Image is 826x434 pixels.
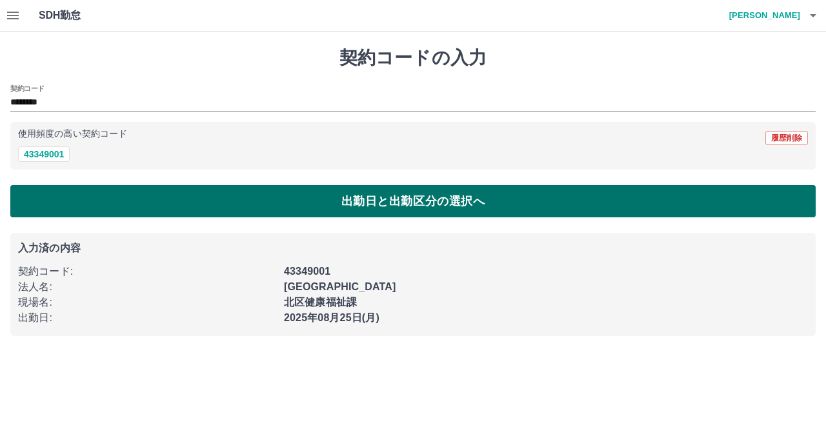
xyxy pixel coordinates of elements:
[10,83,45,94] h2: 契約コード
[18,279,276,295] p: 法人名 :
[284,281,396,292] b: [GEOGRAPHIC_DATA]
[18,146,70,162] button: 43349001
[284,312,379,323] b: 2025年08月25日(月)
[18,295,276,310] p: 現場名 :
[284,266,330,277] b: 43349001
[18,243,808,253] p: 入力済の内容
[765,131,808,145] button: 履歴削除
[10,185,816,217] button: 出勤日と出勤区分の選択へ
[10,47,816,69] h1: 契約コードの入力
[18,130,127,139] p: 使用頻度の高い契約コード
[18,310,276,326] p: 出勤日 :
[18,264,276,279] p: 契約コード :
[284,297,357,308] b: 北区健康福祉課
